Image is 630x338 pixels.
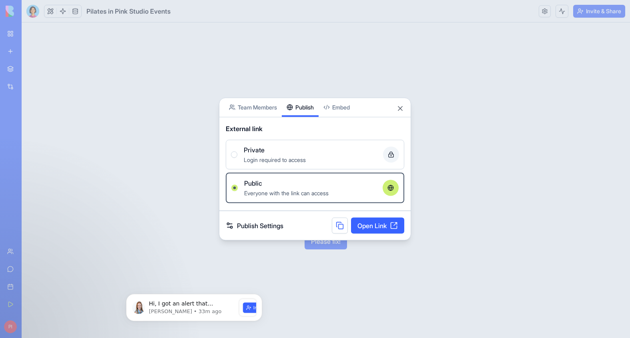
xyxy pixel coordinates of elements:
[244,178,262,188] span: Public
[224,98,282,117] button: Team Members
[244,145,265,154] span: Private
[35,30,121,37] p: Message from Michal, sent 33m ago
[282,98,319,117] button: Publish
[396,104,404,112] button: Close
[226,221,283,231] a: Publish Settings
[231,184,238,191] button: PublicEveryone with the link can access
[319,98,355,117] button: Embed
[35,22,120,140] span: Hi, I got an alert that [PERSON_NAME] tried to generate a code for you to embed in a website. Thi...
[226,123,263,133] span: External link
[351,218,404,234] a: Open Link
[244,189,329,196] span: Everyone with the link can access
[114,278,274,334] iframe: Intercom notifications message
[231,151,237,158] button: PrivateLogin required to access
[244,156,306,163] span: Login required to access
